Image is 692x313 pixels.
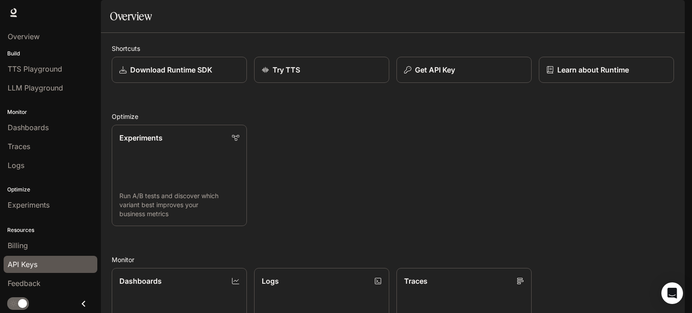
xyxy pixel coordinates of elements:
[254,57,389,83] a: Try TTS
[396,57,532,83] button: Get API Key
[119,276,162,286] p: Dashboards
[112,125,247,226] a: ExperimentsRun A/B tests and discover which variant best improves your business metrics
[119,191,239,218] p: Run A/B tests and discover which variant best improves your business metrics
[404,276,428,286] p: Traces
[112,57,247,83] a: Download Runtime SDK
[112,112,674,121] h2: Optimize
[112,44,674,53] h2: Shortcuts
[539,57,674,83] a: Learn about Runtime
[661,282,683,304] div: Open Intercom Messenger
[273,64,300,75] p: Try TTS
[119,132,163,143] p: Experiments
[112,255,674,264] h2: Monitor
[262,276,279,286] p: Logs
[557,64,629,75] p: Learn about Runtime
[415,64,455,75] p: Get API Key
[110,7,152,25] h1: Overview
[130,64,212,75] p: Download Runtime SDK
